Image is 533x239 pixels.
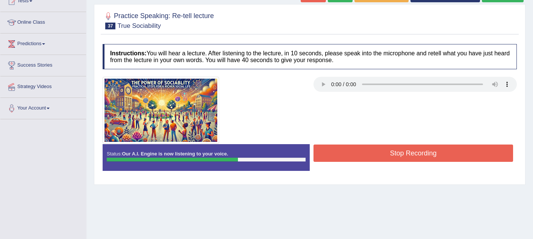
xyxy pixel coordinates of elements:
a: Success Stories [0,55,86,74]
strong: Our A.I. Engine is now listening to your voice. [122,151,228,157]
h2: Practice Speaking: Re-tell lecture [103,11,214,29]
small: True Sociability [117,22,161,29]
a: Your Account [0,98,86,117]
div: Status: [103,144,310,170]
a: Online Class [0,12,86,31]
a: Predictions [0,33,86,52]
span: 37 [105,23,115,29]
h4: You will hear a lecture. After listening to the lecture, in 10 seconds, please speak into the mic... [103,44,517,69]
button: Stop Recording [313,145,513,162]
b: Instructions: [110,50,147,56]
a: Strategy Videos [0,76,86,95]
